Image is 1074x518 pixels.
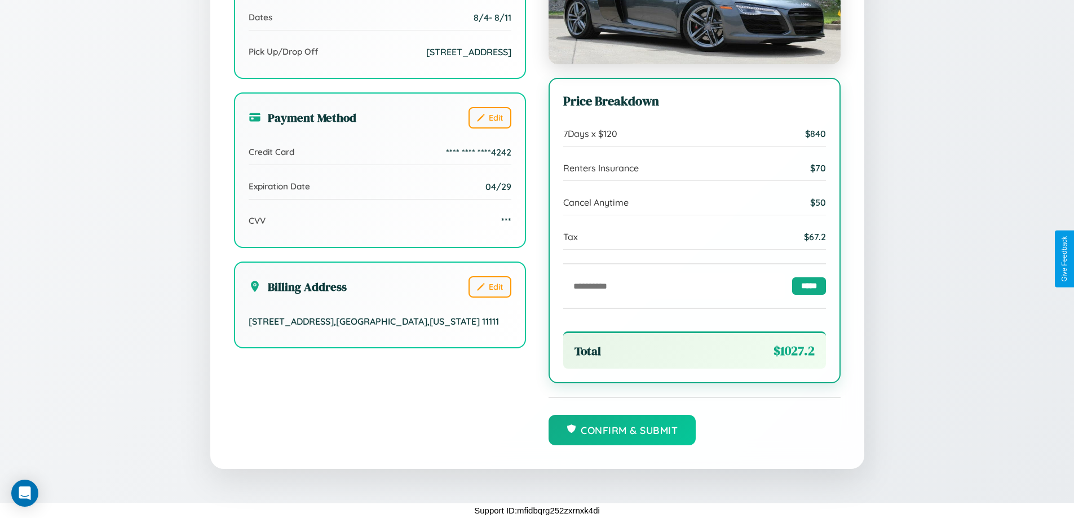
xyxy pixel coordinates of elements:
[469,107,511,129] button: Edit
[249,147,294,157] span: Credit Card
[469,276,511,298] button: Edit
[474,12,511,23] span: 8 / 4 - 8 / 11
[249,181,310,192] span: Expiration Date
[563,128,617,139] span: 7 Days x $ 120
[249,109,356,126] h3: Payment Method
[805,128,826,139] span: $ 840
[426,46,511,57] span: [STREET_ADDRESS]
[563,162,639,174] span: Renters Insurance
[249,215,266,226] span: CVV
[563,197,629,208] span: Cancel Anytime
[574,343,601,359] span: Total
[11,480,38,507] div: Open Intercom Messenger
[563,231,578,242] span: Tax
[485,181,511,192] span: 04/29
[249,316,499,327] span: [STREET_ADDRESS] , [GEOGRAPHIC_DATA] , [US_STATE] 11111
[249,278,347,295] h3: Billing Address
[810,162,826,174] span: $ 70
[549,415,696,445] button: Confirm & Submit
[474,503,600,518] p: Support ID: mfidbqrg252zxrnxk4di
[563,92,826,110] h3: Price Breakdown
[810,197,826,208] span: $ 50
[1060,236,1068,282] div: Give Feedback
[804,231,826,242] span: $ 67.2
[249,46,319,57] span: Pick Up/Drop Off
[774,342,815,360] span: $ 1027.2
[249,12,272,23] span: Dates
